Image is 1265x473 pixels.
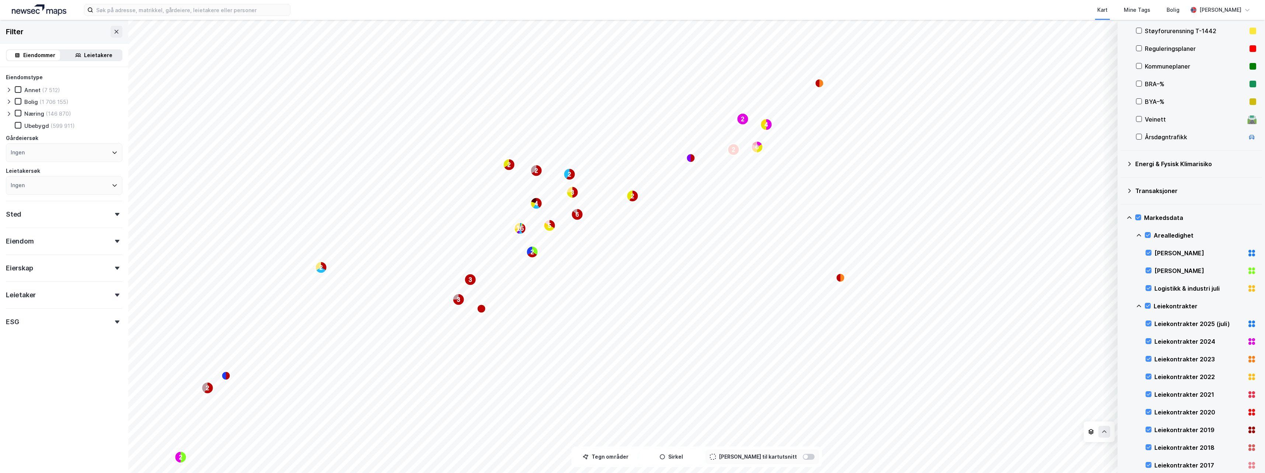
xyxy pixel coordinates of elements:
div: Årsdøgntrafikk [1145,133,1244,141]
div: (7 512) [42,87,60,94]
div: Map marker [315,262,327,273]
div: (1 706 155) [39,98,69,105]
div: Map marker [815,79,824,88]
div: Map marker [564,168,575,180]
div: Ingen [11,148,25,157]
input: Søk på adresse, matrikkel, gårdeiere, leietakere eller personer [93,4,290,15]
text: 6 [576,211,579,218]
div: BYA–% [1145,97,1247,106]
div: Kart [1097,6,1108,14]
div: Map marker [175,451,187,463]
button: Sirkel [640,449,703,464]
div: Bolig [24,98,38,105]
div: Map marker [222,371,230,380]
div: Eierskap [6,264,33,273]
text: 2 [206,385,209,391]
div: Map marker [686,154,695,162]
div: Leietakersøk [6,167,40,175]
div: Leiekontrakter 2021 [1154,390,1244,399]
div: (146 870) [46,110,71,117]
div: Transaksjoner [1135,186,1256,195]
div: Leiekontrakter 2018 [1154,443,1244,452]
div: Leiekontrakter 2022 [1154,372,1244,381]
div: Filter [6,26,24,38]
text: 4 [535,200,538,207]
div: Næring [24,110,44,117]
div: Map marker [544,220,555,231]
div: Map marker [567,186,578,198]
div: Leiekontrakter 2025 (juli) [1154,319,1244,328]
div: Leietaker [6,291,36,299]
div: Leiekontrakter [1154,302,1256,311]
text: 6 [756,144,759,150]
iframe: Chat Widget [1228,438,1265,473]
div: BRA–% [1145,80,1247,88]
text: 2 [179,454,182,460]
div: [PERSON_NAME] [1154,266,1244,275]
div: Arealledighet [1154,231,1256,240]
div: Ubebygd [24,122,49,129]
div: Map marker [760,119,772,130]
div: Map marker [530,165,542,176]
div: Veinett [1145,115,1244,124]
div: Kontrollprogram for chat [1228,438,1265,473]
div: Map marker [453,294,464,305]
div: Map marker [477,304,486,313]
div: Map marker [751,141,763,153]
text: 3 [469,277,472,283]
div: [PERSON_NAME] [1199,6,1241,14]
text: 16 [516,225,524,232]
div: Map marker [503,159,515,171]
div: 🛣️ [1247,115,1257,124]
div: Map marker [464,274,476,285]
text: 2 [568,171,571,178]
text: 2 [531,249,534,255]
text: 2 [631,193,634,199]
div: Ingen [11,181,25,190]
text: 5 [548,223,551,229]
div: Logistikk & industri juli [1154,284,1244,293]
div: Eiendommer [23,51,55,60]
text: 4 [765,122,768,128]
div: Leiekontrakter 2019 [1154,425,1244,434]
text: 2 [535,168,538,174]
div: Leiekontrakter 2024 [1154,337,1244,346]
div: Map marker [526,246,538,258]
div: Eiendomstype [6,73,43,82]
div: Leiekontrakter 2017 [1154,461,1244,470]
div: Map marker [836,273,845,282]
div: [PERSON_NAME] til kartutsnitt [719,452,797,461]
img: logo.a4113a55bc3d86da70a041830d287a7e.svg [12,4,66,15]
text: 2 [732,147,735,153]
div: Map marker [627,190,638,202]
div: [PERSON_NAME] [1154,249,1244,257]
div: Annet [24,87,41,94]
text: 3 [571,189,574,196]
div: ESG [6,318,19,326]
text: 2 [741,116,745,122]
div: Bolig [1167,6,1179,14]
div: Energi & Fysisk Klimarisiko [1135,160,1256,168]
text: 2 [508,162,511,168]
text: 3 [457,297,460,303]
div: Map marker [737,113,749,125]
div: Map marker [571,209,583,220]
div: Markedsdata [1144,213,1256,222]
div: Leietakere [84,51,112,60]
div: Eiendom [6,237,34,246]
div: Reguleringsplaner [1145,44,1247,53]
div: Map marker [728,144,739,155]
div: Leiekontrakter 2020 [1154,408,1244,417]
div: Map marker [530,197,542,209]
button: Tegn områder [574,449,637,464]
div: Støyforurensning T-1442 [1145,27,1247,35]
text: 2 [320,264,323,271]
div: Map marker [202,382,213,394]
div: Mine Tags [1124,6,1150,14]
div: Leiekontrakter 2023 [1154,355,1244,364]
div: Map marker [514,223,526,234]
div: Kommuneplaner [1145,62,1247,71]
div: Sted [6,210,21,219]
div: Gårdeiersøk [6,134,38,143]
div: (599 911) [50,122,75,129]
